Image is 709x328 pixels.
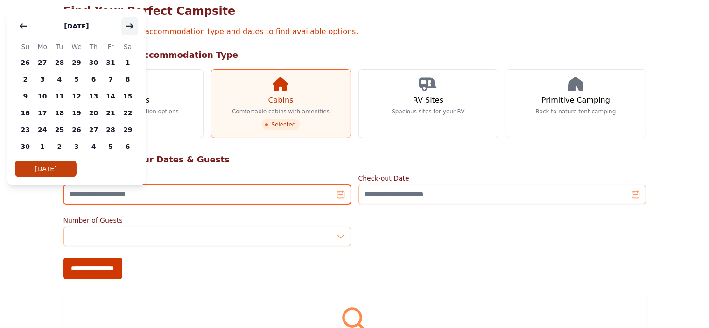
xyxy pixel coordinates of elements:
span: 11 [51,88,68,105]
span: 16 [17,105,34,121]
span: 28 [51,54,68,71]
h2: Step 1: Choose Accommodation Type [63,49,646,62]
span: 30 [17,138,34,155]
a: RV Sites Spacious sites for your RV [358,69,498,138]
label: Number of Guests [63,216,351,225]
span: 1 [34,138,51,155]
span: 9 [17,88,34,105]
span: 3 [68,138,85,155]
a: Primitive Camping Back to nature tent camping [506,69,646,138]
span: 8 [119,71,136,88]
span: Mo [34,41,51,52]
p: Comfortable cabins with amenities [232,108,330,115]
span: 26 [68,121,85,138]
span: Su [17,41,34,52]
span: 25 [51,121,68,138]
span: 24 [34,121,51,138]
span: 27 [34,54,51,71]
a: Cabins Comfortable cabins with amenities Selected [211,69,351,138]
button: [DATE] [55,17,98,35]
span: 2 [51,138,68,155]
span: Th [85,41,102,52]
span: 26 [17,54,34,71]
span: 6 [85,71,102,88]
span: 28 [102,121,119,138]
span: Tu [51,41,68,52]
span: 5 [68,71,85,88]
span: Selected [262,119,299,130]
span: 2 [17,71,34,88]
span: 29 [68,54,85,71]
p: Back to nature tent camping [536,108,616,115]
h2: Step 2: Select Your Dates & Guests [63,153,646,166]
span: 19 [68,105,85,121]
span: 5 [102,138,119,155]
span: 1 [119,54,136,71]
span: 13 [85,88,102,105]
span: 4 [85,138,102,155]
span: 30 [85,54,102,71]
h1: Find Your Perfect Campsite [63,4,646,19]
p: Spacious sites for your RV [392,108,464,115]
h3: Cabins [268,95,293,106]
span: 18 [51,105,68,121]
span: 27 [85,121,102,138]
span: 3 [34,71,51,88]
span: 10 [34,88,51,105]
button: [DATE] [15,161,77,177]
label: Check-out Date [358,174,646,183]
span: 22 [119,105,136,121]
span: 20 [85,105,102,121]
span: 4 [51,71,68,88]
span: 15 [119,88,136,105]
span: 29 [119,121,136,138]
h3: Primitive Camping [541,95,610,106]
span: 17 [34,105,51,121]
span: Sa [119,41,136,52]
span: 31 [102,54,119,71]
span: Fr [102,41,119,52]
span: We [68,41,85,52]
span: 23 [17,121,34,138]
label: Check-in Date [63,174,351,183]
span: 21 [102,105,119,121]
h3: RV Sites [413,95,443,106]
span: 14 [102,88,119,105]
span: 6 [119,138,136,155]
span: 7 [102,71,119,88]
p: Select your preferred accommodation type and dates to find available options. [63,26,646,37]
span: 12 [68,88,85,105]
